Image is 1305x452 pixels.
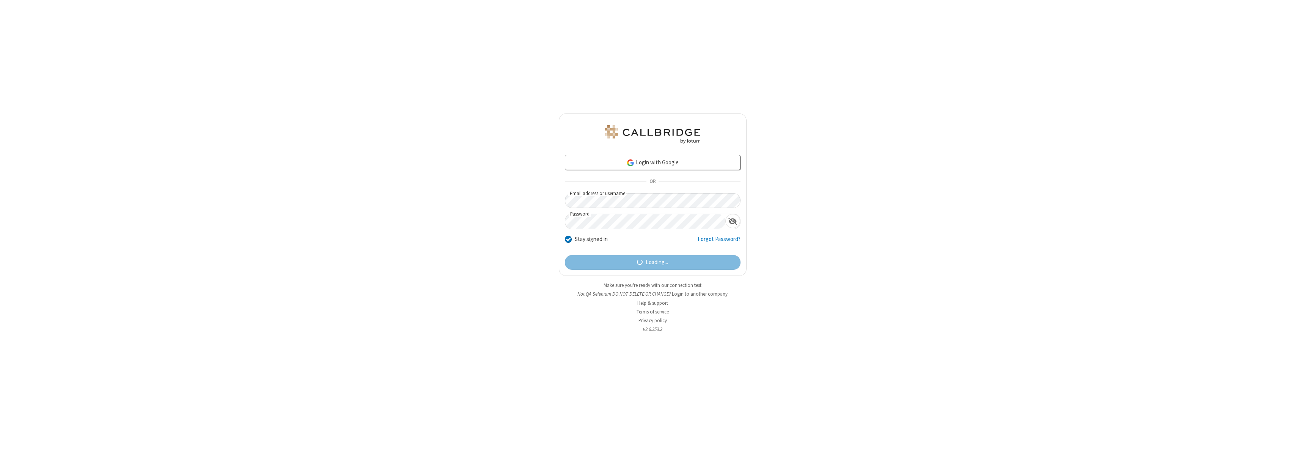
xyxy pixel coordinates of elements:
[559,290,747,298] li: Not QA Selenium DO NOT DELETE OR CHANGE?
[646,258,668,267] span: Loading...
[725,214,740,228] div: Show password
[603,125,702,143] img: QA Selenium DO NOT DELETE OR CHANGE
[646,176,659,187] span: OR
[638,317,667,324] a: Privacy policy
[575,235,608,244] label: Stay signed in
[565,193,741,208] input: Email address or username
[604,282,701,288] a: Make sure you're ready with our connection test
[698,235,741,249] a: Forgot Password?
[565,255,741,270] button: Loading...
[565,214,725,229] input: Password
[559,326,747,333] li: v2.6.353.2
[637,309,669,315] a: Terms of service
[672,290,728,298] button: Login to another company
[637,300,668,306] a: Help & support
[626,159,635,167] img: google-icon.png
[565,155,741,170] a: Login with Google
